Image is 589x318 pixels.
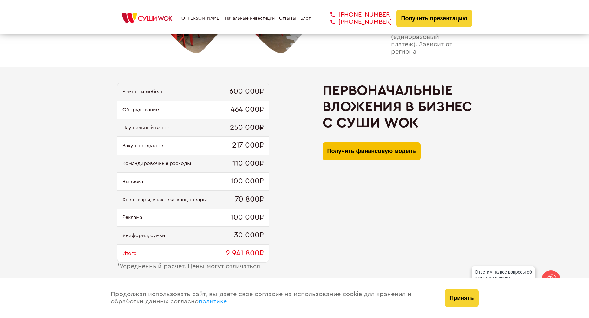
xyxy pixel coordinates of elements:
[122,197,207,202] span: Хоз.товары, упаковка, канц.товары
[104,278,439,318] div: Продолжая использовать сайт, вы даете свое согласие на использование cookie для хранения и обрабо...
[231,177,264,186] span: 100 000₽
[181,16,221,21] a: О [PERSON_NAME]
[232,159,264,168] span: 110 000₽
[122,179,143,184] span: Вывеска
[117,263,269,270] div: Усредненный расчет. Цены могут отличаться
[199,298,227,305] a: политике
[122,89,164,95] span: Ремонт и мебель
[225,16,275,21] a: Начальные инвестиции
[321,18,392,26] a: [PHONE_NUMBER]
[323,83,472,131] h2: Первоначальные вложения в бизнес с Суши Wok
[396,10,472,27] button: Получить презентацию
[122,215,142,220] span: Реклама
[300,16,311,21] a: Блог
[231,213,264,222] span: 100 000₽
[323,142,421,160] button: Получить финансовую модель
[122,107,159,113] span: Оборудование
[235,195,264,204] span: 70 800₽
[472,266,535,289] div: Ответим на все вопросы об открытии вашего [PERSON_NAME]!
[231,105,264,114] span: 464 000₽
[230,123,264,132] span: 250 000₽
[391,26,472,56] span: паушальный взнос (единоразовый платеж). Зависит от региона
[122,250,137,256] span: Итого
[117,11,177,25] img: СУШИWOK
[122,125,169,130] span: Паушальный взнос
[122,143,163,149] span: Закуп продуктов
[122,233,165,238] span: Униформа, сумки
[226,249,264,258] span: 2 941 800₽
[321,11,392,18] a: [PHONE_NUMBER]
[224,87,264,96] span: 1 600 000₽
[122,161,191,166] span: Командировочные расходы
[445,289,478,307] button: Принять
[234,231,264,240] span: 30 000₽
[279,16,296,21] a: Отзывы
[232,141,264,150] span: 217 000₽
